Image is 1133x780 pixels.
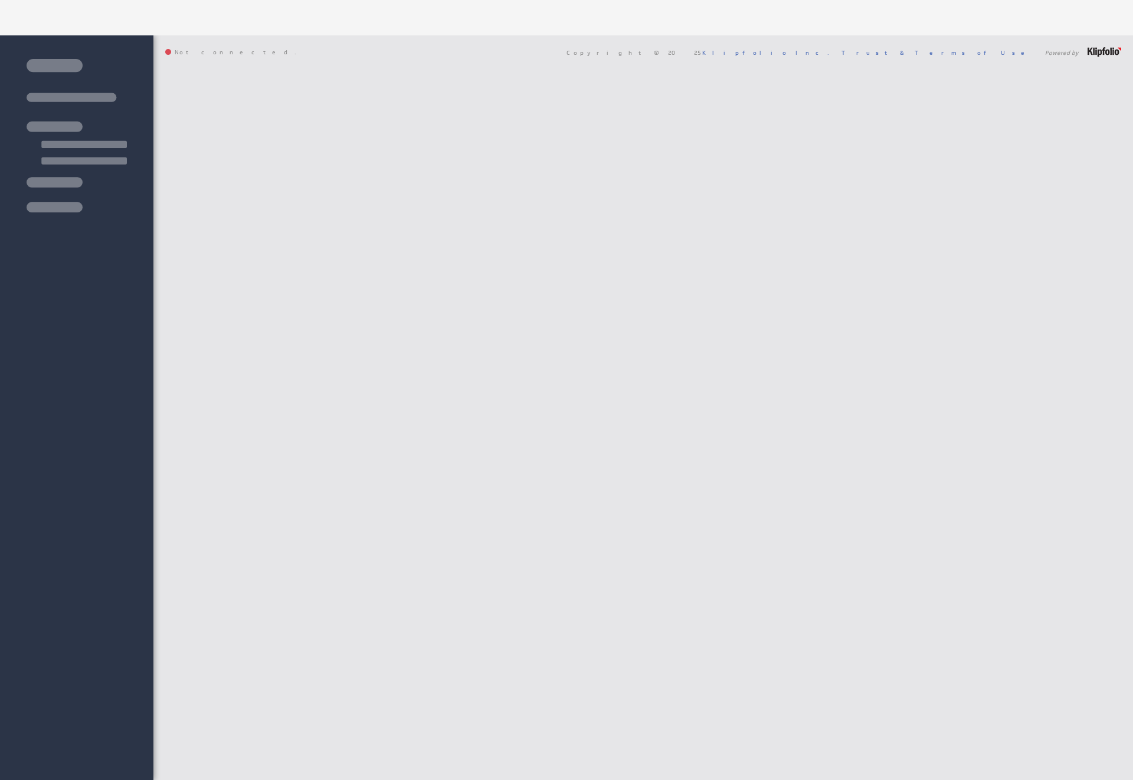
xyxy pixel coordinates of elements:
span: Not connected. [165,49,296,56]
img: logo-footer.png [1088,47,1121,57]
img: skeleton-sidenav.svg [27,59,127,212]
span: Copyright © 2025 [566,50,829,55]
span: Powered by [1045,50,1079,55]
a: Trust & Terms of Use [841,48,1033,57]
a: Klipfolio Inc. [702,48,829,57]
